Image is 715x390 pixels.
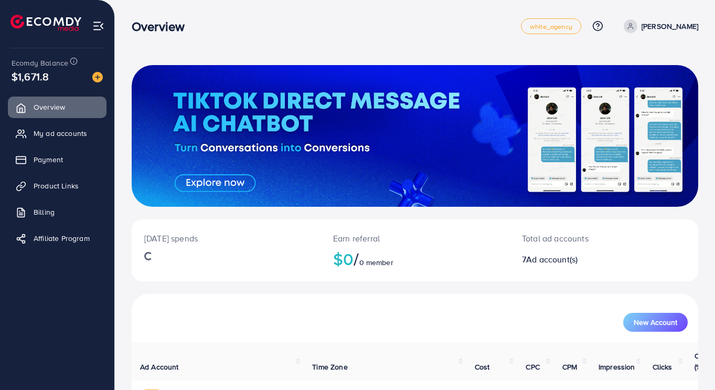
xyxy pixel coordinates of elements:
span: Ad Account [140,362,179,372]
a: Payment [8,149,106,170]
h2: 7 [522,255,638,265]
span: My ad accounts [34,128,87,139]
a: [PERSON_NAME] [620,19,698,33]
h3: Overview [132,19,193,34]
p: [PERSON_NAME] [642,20,698,33]
img: logo [10,15,81,31]
span: 0 member [359,257,393,268]
span: Overview [34,102,65,112]
span: Product Links [34,181,79,191]
a: My ad accounts [8,123,106,144]
span: Ecomdy Balance [12,58,68,68]
a: Billing [8,202,106,223]
span: Payment [34,154,63,165]
span: Billing [34,207,55,217]
p: [DATE] spends [144,232,308,245]
button: New Account [623,313,688,332]
span: Cost [475,362,490,372]
a: Product Links [8,175,106,196]
a: white_agency [521,18,581,34]
span: Impression [599,362,635,372]
span: / [354,247,359,271]
span: Clicks [653,362,673,372]
p: Total ad accounts [522,232,638,245]
img: image [92,72,103,82]
span: Affiliate Program [34,233,90,244]
p: Earn referral [333,232,497,245]
span: New Account [634,319,677,326]
span: CPC [526,362,539,372]
iframe: Chat [670,343,707,382]
span: $1,671.8 [12,69,49,84]
a: Overview [8,97,106,118]
h2: $0 [333,249,497,269]
span: Time Zone [312,362,347,372]
img: menu [92,20,104,32]
span: white_agency [530,23,572,30]
span: CPM [562,362,577,372]
span: Ad account(s) [526,254,578,265]
a: Affiliate Program [8,228,106,249]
